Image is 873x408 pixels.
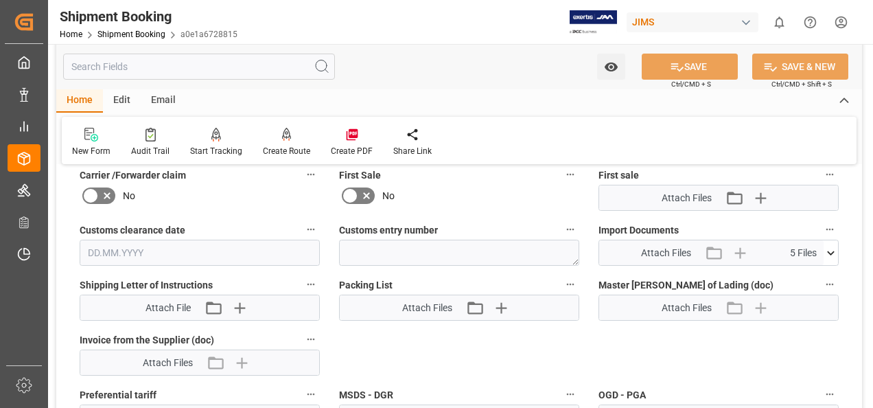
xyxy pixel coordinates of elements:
[598,278,773,293] span: Master [PERSON_NAME] of Lading (doc)
[80,333,214,348] span: Invoice from the Supplier (doc)
[339,388,393,403] span: MSDS - DGR
[80,240,320,266] input: DD.MM.YYYY
[143,356,193,370] span: Attach Files
[80,278,213,293] span: Shipping Letter of Instructions
[56,89,103,113] div: Home
[561,166,579,183] button: First Sale
[97,30,165,39] a: Shipment Booking
[642,54,738,80] button: SAVE
[561,385,579,403] button: MSDS - DGR
[821,166,839,183] button: First sale
[627,12,758,32] div: JIMS
[339,168,381,183] span: First Sale
[60,30,82,39] a: Home
[771,79,832,89] span: Ctrl/CMD + Shift + S
[72,145,110,157] div: New Form
[671,79,711,89] span: Ctrl/CMD + S
[80,223,185,238] span: Customs clearance date
[627,9,764,35] button: JIMS
[382,189,395,203] span: No
[123,189,135,203] span: No
[302,220,320,238] button: Customs clearance date
[339,223,438,238] span: Customs entry number
[597,54,625,80] button: open menu
[80,388,156,403] span: Preferential tariff
[570,10,617,34] img: Exertis%20JAM%20-%20Email%20Logo.jpg_1722504956.jpg
[141,89,186,113] div: Email
[795,7,826,38] button: Help Center
[63,54,335,80] input: Search Fields
[190,145,242,157] div: Start Tracking
[598,223,679,238] span: Import Documents
[821,220,839,238] button: Import Documents
[60,6,237,27] div: Shipment Booking
[402,301,452,315] span: Attach Files
[103,89,141,113] div: Edit
[302,166,320,183] button: Carrier /Forwarder claim
[598,388,646,403] span: OGD - PGA
[339,278,393,293] span: Packing List
[821,275,839,293] button: Master [PERSON_NAME] of Lading (doc)
[821,385,839,403] button: OGD - PGA
[752,54,848,80] button: SAVE & NEW
[662,191,712,205] span: Attach Files
[641,246,691,260] span: Attach Files
[80,168,186,183] span: Carrier /Forwarder claim
[598,168,639,183] span: First sale
[131,145,170,157] div: Audit Trail
[790,246,817,260] span: 5 Files
[302,275,320,293] button: Shipping Letter of Instructions
[561,220,579,238] button: Customs entry number
[263,145,310,157] div: Create Route
[662,301,712,315] span: Attach Files
[331,145,373,157] div: Create PDF
[302,330,320,348] button: Invoice from the Supplier (doc)
[764,7,795,38] button: show 0 new notifications
[145,301,191,315] span: Attach File
[561,275,579,293] button: Packing List
[393,145,432,157] div: Share Link
[302,385,320,403] button: Preferential tariff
